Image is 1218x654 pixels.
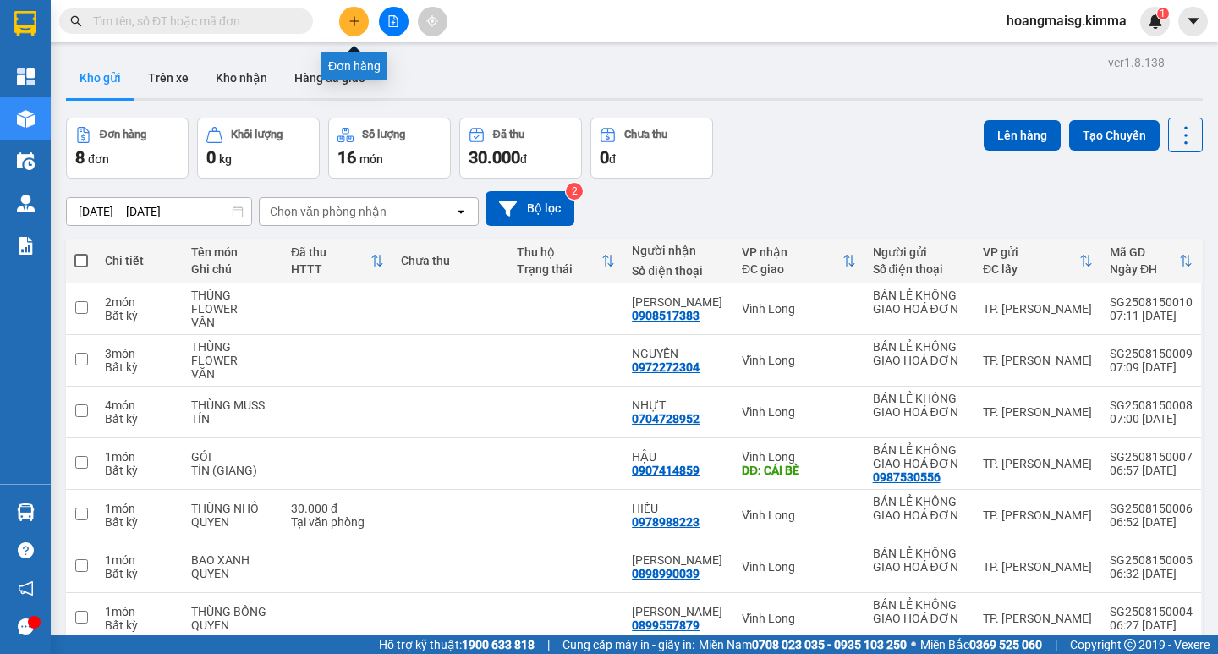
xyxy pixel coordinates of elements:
[1110,553,1193,567] div: SG2508150005
[339,7,369,36] button: plus
[105,553,174,567] div: 1 món
[191,515,274,529] div: QUYEN
[1110,262,1179,276] div: Ngày ĐH
[632,502,725,515] div: HIẾU
[191,567,274,580] div: QUYEN
[387,15,399,27] span: file-add
[100,129,146,140] div: Đơn hàng
[17,237,35,255] img: solution-icon
[191,340,274,367] div: THÙNG FLOWER
[291,515,384,529] div: Tại văn phòng
[18,542,34,558] span: question-circle
[983,262,1079,276] div: ĐC lấy
[742,612,855,625] div: Vĩnh Long
[105,309,174,322] div: Bất kỳ
[206,147,216,168] span: 0
[562,635,694,654] span: Cung cấp máy in - giấy in:
[632,553,725,567] div: NGOC TRINH
[632,264,725,278] div: Số điện thoại
[70,15,82,27] span: search
[983,508,1093,522] div: TP. [PERSON_NAME]
[418,7,447,36] button: aim
[454,205,468,218] svg: open
[67,198,251,225] input: Select a date range.
[632,567,700,580] div: 0898990039
[1110,347,1193,360] div: SG2508150009
[873,547,966,574] div: BÁN LẺ KHÔNG GIAO HOÁ ĐƠN
[1110,618,1193,632] div: 06:27 [DATE]
[191,245,274,259] div: Tên món
[508,239,623,283] th: Toggle SortBy
[742,450,855,464] div: Vĩnh Long
[191,316,274,329] div: VĂN
[632,605,725,618] div: THANH HƯNG
[1110,295,1193,309] div: SG2508150010
[291,502,384,515] div: 30.000 đ
[17,152,35,170] img: warehouse-icon
[362,129,405,140] div: Số lượng
[191,450,274,464] div: GÓI
[291,262,370,276] div: HTTT
[969,638,1042,651] strong: 0369 525 060
[632,398,725,412] div: NHỰT
[547,635,550,654] span: |
[270,203,387,220] div: Chọn văn phòng nhận
[1110,502,1193,515] div: SG2508150006
[191,289,274,316] div: THÙNG FLOWER
[1148,14,1163,29] img: icon-new-feature
[359,152,383,166] span: món
[219,152,232,166] span: kg
[1055,635,1057,654] span: |
[191,605,274,618] div: THÙNG BÔNG
[733,239,864,283] th: Toggle SortBy
[1110,605,1193,618] div: SG2508150004
[1108,53,1165,72] div: ver 1.8.138
[191,398,274,412] div: THÙNG MUSS
[873,262,966,276] div: Số điện thoại
[328,118,451,179] button: Số lượng16món
[17,68,35,85] img: dashboard-icon
[191,553,274,567] div: BAO XANH
[911,641,916,648] span: ⚪️
[993,10,1140,31] span: hoangmaisg.kimma
[873,443,966,470] div: BÁN LẺ KHÔNG GIAO HOÁ ĐƠN
[632,360,700,374] div: 0972272304
[283,239,392,283] th: Toggle SortBy
[520,152,527,166] span: đ
[18,618,34,635] span: message
[609,152,616,166] span: đ
[486,191,574,226] button: Bộ lọc
[974,239,1101,283] th: Toggle SortBy
[632,464,700,477] div: 0907414859
[600,147,609,168] span: 0
[873,289,966,316] div: BÁN LẺ KHÔNG GIAO HOÁ ĐƠN
[742,560,855,574] div: Vĩnh Long
[134,58,202,98] button: Trên xe
[1186,14,1201,29] span: caret-down
[983,560,1093,574] div: TP. [PERSON_NAME]
[291,245,370,259] div: Đã thu
[105,502,174,515] div: 1 món
[632,309,700,322] div: 0908517383
[191,262,274,276] div: Ghi chú
[1110,398,1193,412] div: SG2508150008
[1110,567,1193,580] div: 06:32 [DATE]
[191,618,274,632] div: QUYEN
[401,254,499,267] div: Chưa thu
[873,245,966,259] div: Người gửi
[66,118,189,179] button: Đơn hàng8đơn
[66,58,134,98] button: Kho gửi
[873,495,966,522] div: BÁN LẺ KHÔNG GIAO HOÁ ĐƠN
[197,118,320,179] button: Khối lượng0kg
[742,354,855,367] div: Vĩnh Long
[983,302,1093,316] div: TP. [PERSON_NAME]
[983,457,1093,470] div: TP. [PERSON_NAME]
[632,412,700,426] div: 0704728952
[1110,245,1179,259] div: Mã GD
[1110,515,1193,529] div: 06:52 [DATE]
[742,464,855,477] div: DĐ: CÁI BÈ
[191,502,274,515] div: THÙNG NHỎ
[191,412,274,426] div: TÍN
[231,129,283,140] div: Khối lượng
[742,245,842,259] div: VP nhận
